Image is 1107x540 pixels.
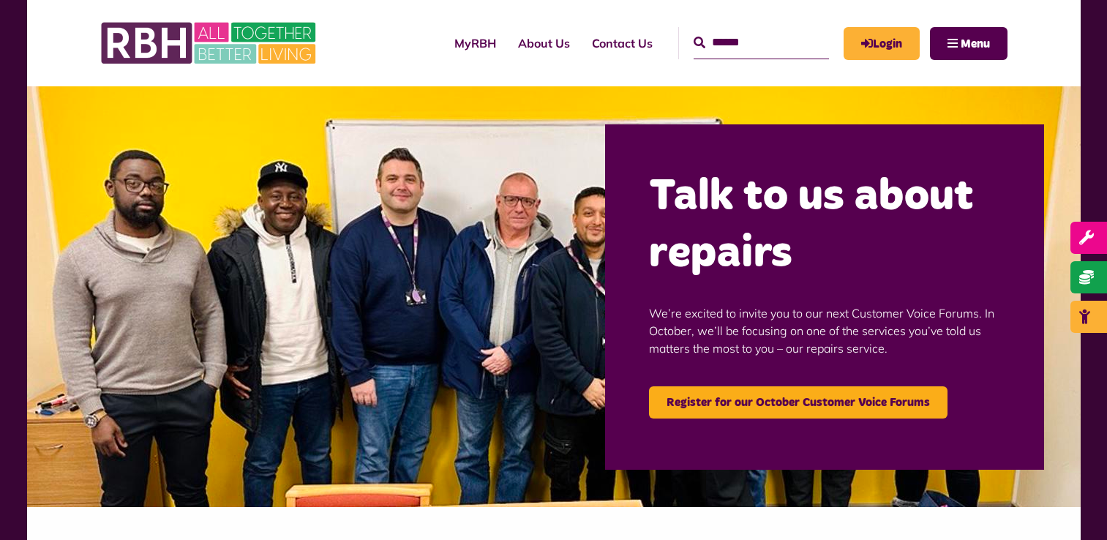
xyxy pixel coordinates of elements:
[27,86,1081,507] img: Group photo of customers and colleagues at the Lighthouse Project
[930,27,1007,60] button: Navigation
[844,27,920,60] a: MyRBH
[443,23,507,63] a: MyRBH
[100,15,320,72] img: RBH
[581,23,664,63] a: Contact Us
[961,38,990,50] span: Menu
[507,23,581,63] a: About Us
[649,282,1000,379] p: We’re excited to invite you to our next Customer Voice Forums. In October, we’ll be focusing on o...
[649,386,947,419] a: Register for our October Customer Voice Forums
[649,168,1000,282] h2: Talk to us about repairs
